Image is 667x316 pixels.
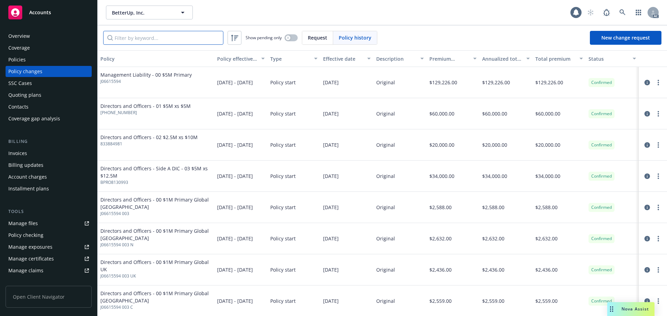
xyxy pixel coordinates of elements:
div: Description [376,55,416,62]
span: Confirmed [591,142,612,148]
span: [DATE] [323,141,339,148]
a: Manage exposures [6,241,92,253]
div: Billing updates [8,160,43,171]
span: Confirmed [591,79,612,86]
span: Directors and Officers - 00 $1M Primary Global [GEOGRAPHIC_DATA] [100,196,212,211]
a: Coverage [6,42,92,53]
span: $2,559.00 [429,297,452,305]
span: BetterUp, Inc. [112,9,172,16]
span: $20,000.00 [535,141,560,148]
a: more [654,141,662,149]
div: Manage BORs [8,277,41,288]
button: Policy [98,50,214,67]
a: more [654,110,662,118]
span: $2,632.00 [429,235,452,242]
a: circleInformation [643,78,651,87]
a: Start snowing [584,6,598,19]
button: Status [586,50,639,67]
a: Overview [6,31,92,42]
span: Confirmed [591,204,612,211]
span: $2,436.00 [535,266,558,273]
div: Original [376,235,395,242]
span: [DATE] [323,297,339,305]
div: Quoting plans [8,89,41,101]
span: [DATE] [323,110,339,117]
a: more [654,234,662,243]
span: [DATE] - [DATE] [217,79,253,86]
a: SSC Cases [6,78,92,89]
span: $20,000.00 [429,141,454,148]
span: J06615594 003 C [100,304,212,310]
span: [DATE] - [DATE] [217,297,253,305]
span: $2,588.00 [429,204,452,211]
span: Directors and Officers - Side A DIC - 03 $5M xs $12.5M [100,165,212,179]
span: [DATE] [323,204,339,211]
span: $2,588.00 [482,204,504,211]
a: Report a Bug [600,6,614,19]
div: Overview [8,31,30,42]
span: $2,588.00 [535,204,558,211]
span: 833884981 [100,141,198,147]
div: Billing [6,138,92,145]
a: Installment plans [6,183,92,194]
div: Original [376,110,395,117]
span: Accounts [29,10,51,15]
span: Directors and Officers - 01 $5M xs $5M [100,102,191,110]
span: Policy start [270,204,296,211]
span: $2,559.00 [535,297,558,305]
button: Premium change [427,50,480,67]
span: Policy start [270,141,296,148]
a: Manage claims [6,265,92,276]
button: Description [373,50,427,67]
button: BetterUp, Inc. [106,6,193,19]
a: New change request [590,31,661,45]
div: Coverage gap analysis [8,113,60,124]
div: Tools [6,208,92,215]
a: more [654,78,662,87]
span: Confirmed [591,173,612,179]
span: [DATE] [323,266,339,273]
span: Policy start [270,266,296,273]
div: Account charges [8,171,47,182]
span: J06615594 003 [100,211,212,217]
div: Type [270,55,310,62]
a: Manage BORs [6,277,92,288]
span: Request [308,34,327,41]
span: Confirmed [591,298,612,304]
a: more [654,266,662,274]
button: Annualized total premium change [479,50,533,67]
span: J06615594 003 UK [100,273,212,279]
a: more [654,203,662,212]
a: more [654,172,662,180]
div: Policy [100,55,212,62]
div: Manage claims [8,265,43,276]
span: $2,632.00 [482,235,504,242]
span: [PHONE_NUMBER] [100,110,191,116]
span: $60,000.00 [429,110,454,117]
a: Invoices [6,148,92,159]
span: Management Liability - 00 $5M Primary [100,71,192,78]
span: [DATE] - [DATE] [217,141,253,148]
span: [DATE] - [DATE] [217,204,253,211]
div: Policy checking [8,230,43,241]
span: Directors and Officers - 00 $1M Primary Global [GEOGRAPHIC_DATA] [100,290,212,304]
div: Original [376,172,395,180]
span: J06615594 [100,78,192,85]
span: $129,226.00 [535,79,563,86]
a: circleInformation [643,203,651,212]
span: Policy start [270,110,296,117]
a: Billing updates [6,160,92,171]
input: Filter by keyword... [103,31,223,45]
span: Directors and Officers - 00 $1M Primary Global [GEOGRAPHIC_DATA] [100,227,212,242]
div: Original [376,266,395,273]
div: Original [376,297,395,305]
a: Account charges [6,171,92,182]
a: Coverage gap analysis [6,113,92,124]
div: Original [376,141,395,148]
a: circleInformation [643,297,651,305]
a: Policy changes [6,66,92,77]
a: Manage files [6,218,92,229]
div: Policies [8,54,26,65]
span: $60,000.00 [482,110,507,117]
